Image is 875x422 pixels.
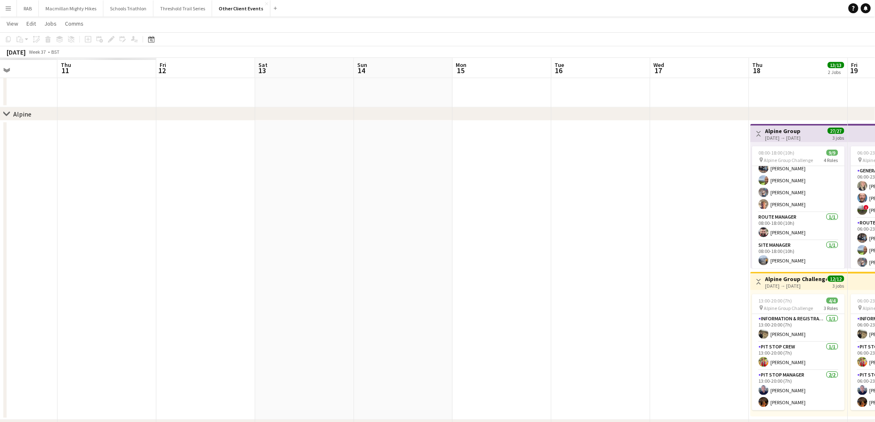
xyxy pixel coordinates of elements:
div: [DATE] [7,48,26,56]
a: Comms [62,18,87,29]
span: Edit [26,20,36,27]
a: Edit [23,18,39,29]
a: View [3,18,22,29]
span: Jobs [44,20,57,27]
button: RAB [17,0,39,17]
a: Jobs [41,18,60,29]
span: Comms [65,20,84,27]
button: Schools Triathlon [103,0,153,17]
div: Alpine [13,110,31,118]
div: BST [51,49,60,55]
button: Other Client Events [212,0,270,17]
button: Macmillan Mighty Hikes [39,0,103,17]
button: Threshold Trail Series [153,0,212,17]
span: View [7,20,18,27]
